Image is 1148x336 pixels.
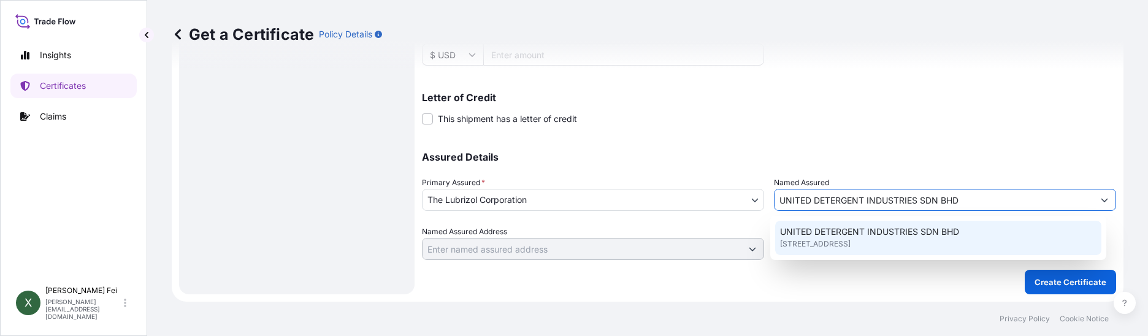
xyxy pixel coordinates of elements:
[422,93,1116,102] p: Letter of Credit
[780,238,851,250] span: [STREET_ADDRESS]
[774,177,829,189] label: Named Assured
[40,49,71,61] p: Insights
[1060,314,1109,324] p: Cookie Notice
[40,80,86,92] p: Certificates
[45,286,121,296] p: [PERSON_NAME] Fei
[319,28,372,40] p: Policy Details
[741,238,763,260] button: Show suggestions
[422,177,485,189] span: Primary Assured
[25,297,32,309] span: X
[775,221,1102,255] div: Suggestions
[45,298,121,320] p: [PERSON_NAME][EMAIL_ADDRESS][DOMAIN_NAME]
[422,152,1116,162] p: Assured Details
[780,226,959,238] span: UNITED DETERGENT INDUSTRIES SDN BHD
[1035,276,1106,288] p: Create Certificate
[1000,314,1050,324] p: Privacy Policy
[172,25,314,44] p: Get a Certificate
[775,189,1093,211] input: Assured Name
[438,113,577,125] span: This shipment has a letter of credit
[1093,189,1115,211] button: Show suggestions
[427,194,527,206] span: The Lubrizol Corporation
[40,110,66,123] p: Claims
[422,226,507,238] label: Named Assured Address
[423,238,741,260] input: Named Assured Address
